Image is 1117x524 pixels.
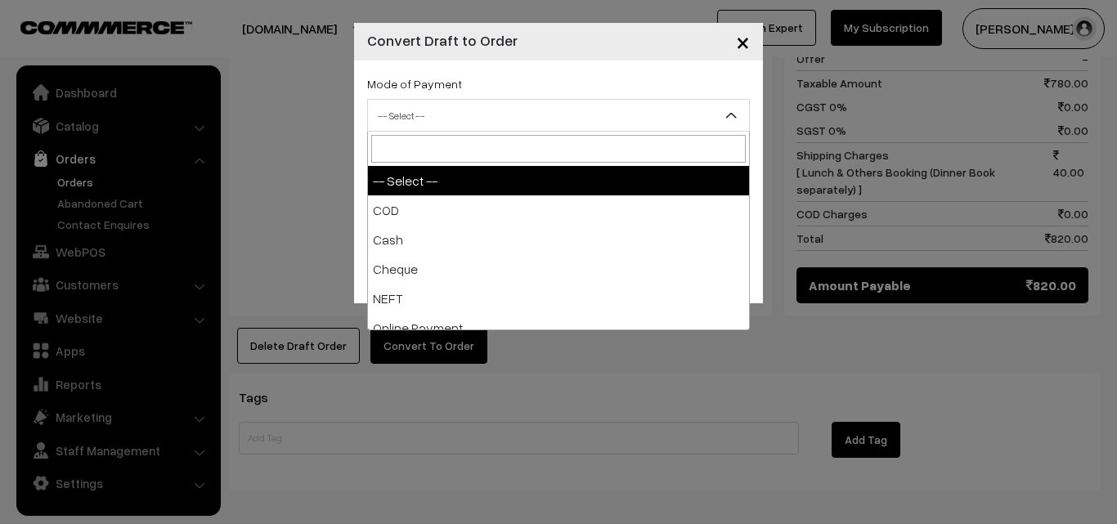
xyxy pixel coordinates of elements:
span: -- Select -- [367,99,750,132]
label: Mode of Payment [367,75,462,92]
li: Online Payment [368,313,749,343]
li: NEFT [368,284,749,313]
h4: Convert Draft to Order [367,29,518,52]
li: COD [368,195,749,225]
li: -- Select -- [368,166,749,195]
li: Cash [368,225,749,254]
li: Cheque [368,254,749,284]
button: Close [723,16,763,67]
span: -- Select -- [368,101,749,130]
span: × [736,26,750,56]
